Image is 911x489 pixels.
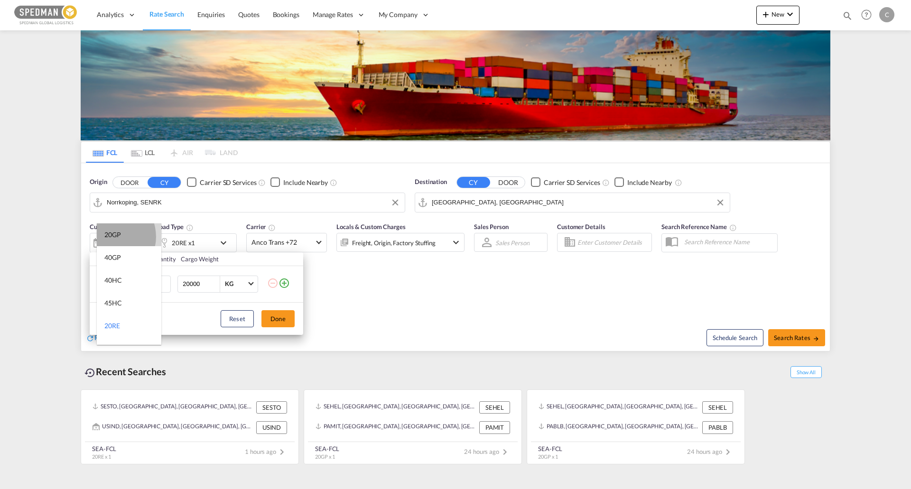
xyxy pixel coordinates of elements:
div: 45HC [104,298,122,308]
div: 40HC [104,276,122,285]
div: 40RE [104,344,120,353]
div: 20GP [104,230,121,240]
div: 20RE [104,321,120,331]
div: 40GP [104,253,121,262]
